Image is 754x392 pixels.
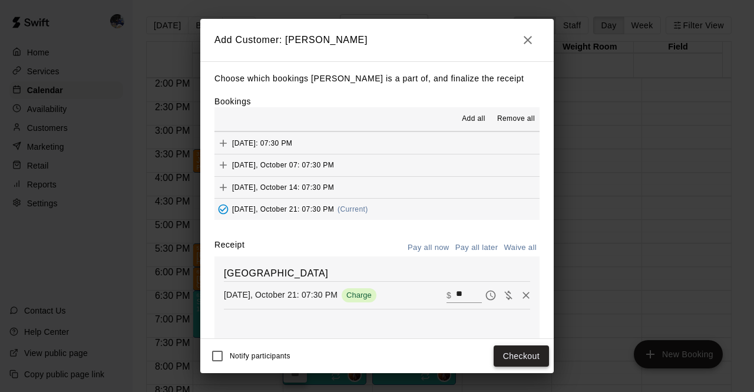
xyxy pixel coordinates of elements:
[447,289,451,301] p: $
[232,139,292,147] span: [DATE]: 07:30 PM
[494,345,549,367] button: Checkout
[517,286,535,304] button: Remove
[232,205,334,213] span: [DATE], October 21: 07:30 PM
[405,239,452,257] button: Pay all now
[500,289,517,299] span: Waive payment
[338,205,368,213] span: (Current)
[214,97,251,106] label: Bookings
[224,266,530,281] h6: [GEOGRAPHIC_DATA]
[452,239,501,257] button: Pay all later
[214,138,232,147] span: Add
[482,289,500,299] span: Pay later
[232,161,334,169] span: [DATE], October 07: 07:30 PM
[232,183,334,191] span: [DATE], October 14: 07:30 PM
[342,291,376,299] span: Charge
[214,160,232,169] span: Add
[214,200,232,218] button: Added - Collect Payment
[214,132,540,154] button: Add[DATE]: 07:30 PM
[214,182,232,191] span: Add
[462,113,485,125] span: Add all
[230,352,290,360] span: Notify participants
[214,177,540,199] button: Add[DATE], October 14: 07:30 PM
[200,19,554,61] h2: Add Customer: [PERSON_NAME]
[214,199,540,220] button: Added - Collect Payment[DATE], October 21: 07:30 PM(Current)
[214,71,540,86] p: Choose which bookings [PERSON_NAME] is a part of, and finalize the receipt
[492,110,540,129] button: Remove all
[497,113,535,125] span: Remove all
[455,110,492,129] button: Add all
[501,239,540,257] button: Waive all
[214,239,244,257] label: Receipt
[224,289,338,301] p: [DATE], October 21: 07:30 PM
[214,154,540,176] button: Add[DATE], October 07: 07:30 PM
